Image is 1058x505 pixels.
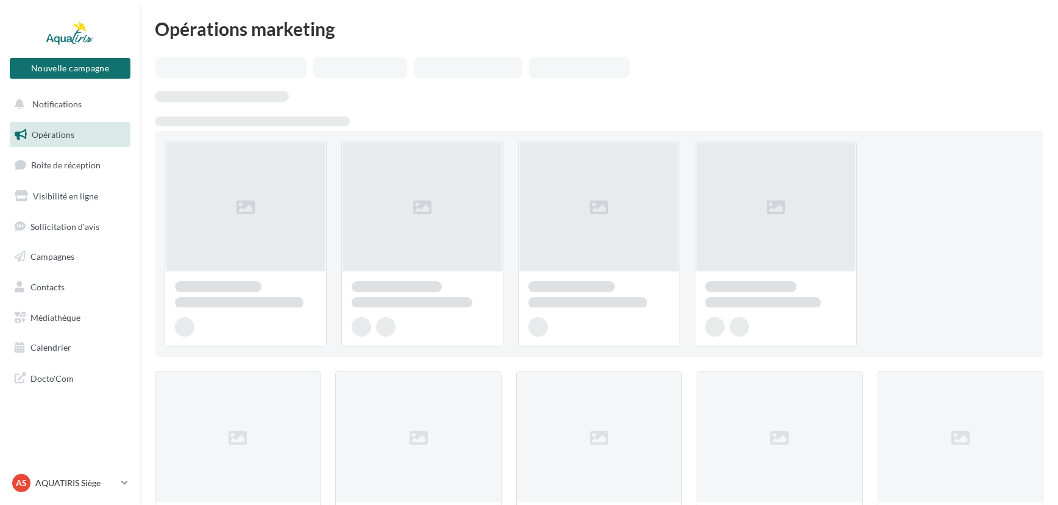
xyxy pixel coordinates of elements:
span: Calendrier [30,342,71,353]
span: Médiathèque [30,312,80,323]
span: Opérations [32,129,74,140]
button: Notifications [7,91,128,117]
a: Médiathèque [7,305,133,331]
a: Opérations [7,122,133,148]
div: Opérations marketing [155,20,1043,38]
span: Boîte de réception [31,160,101,170]
span: Visibilité en ligne [33,191,98,201]
a: Visibilité en ligne [7,184,133,209]
span: Docto'Com [30,370,74,386]
p: AQUATIRIS Siège [35,477,116,489]
button: Nouvelle campagne [10,58,130,79]
a: Campagnes [7,244,133,270]
span: Campagnes [30,251,74,262]
a: Calendrier [7,335,133,360]
span: Notifications [32,99,82,109]
span: AS [16,477,27,489]
a: Boîte de réception [7,152,133,178]
a: AS AQUATIRIS Siège [10,471,130,495]
a: Docto'Com [7,365,133,391]
a: Contacts [7,274,133,300]
span: Sollicitation d'avis [30,221,99,231]
a: Sollicitation d'avis [7,214,133,240]
span: Contacts [30,282,65,292]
